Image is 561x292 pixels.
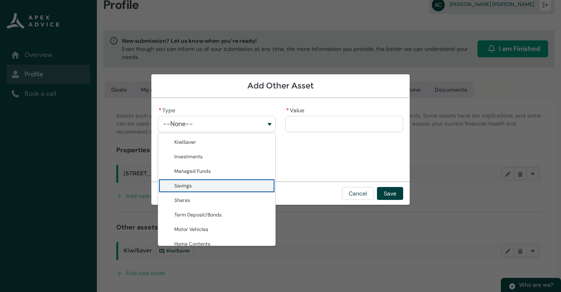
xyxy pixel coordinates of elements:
label: Type [158,105,178,114]
abbr: required [286,107,289,114]
span: Investments [174,153,203,160]
div: Type [158,133,276,246]
h1: Add Other Asset [158,81,403,91]
label: Value [285,105,308,114]
abbr: required [159,107,161,114]
button: Save [377,187,403,200]
span: Managed Funds [174,168,211,174]
button: Cancel [342,187,374,200]
span: --None-- [163,120,193,128]
button: Type [158,116,276,132]
span: KiwiSaver [174,139,196,145]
